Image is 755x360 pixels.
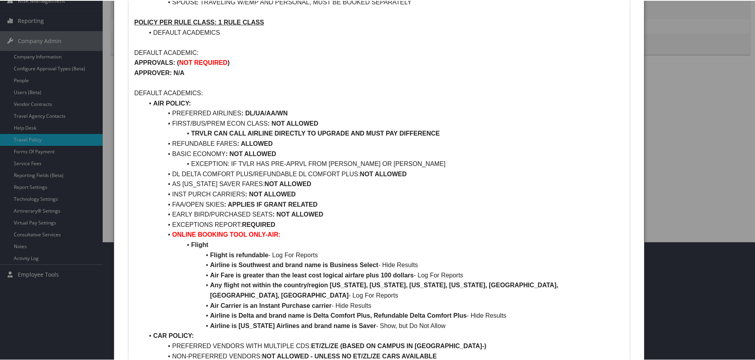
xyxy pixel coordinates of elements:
strong: Flight is refundable [210,251,269,258]
strong: Air Carrier is an Instant Purchase carrier [210,302,332,308]
li: REFUNDABLE FARES [144,138,624,148]
strong: : NOT ALLOWED [245,190,296,197]
strong: Flight [191,241,208,247]
strong: NOT ALLOWED [360,170,407,177]
strong: NOT ALLOWED [272,119,319,126]
li: BASIC ECONOMY [144,148,624,158]
strong: AIR POLICY: [153,99,191,106]
li: - Log For Reports [144,270,624,280]
li: EXCEPTIONS REPORT: [144,219,624,229]
li: - Show, but Do Not Allow [144,320,624,330]
strong: Airline is Delta and brand name is Delta Comfort Plus, Refundable Delta Comfort Plus [210,311,467,318]
p: DEFAULT ACADEMIC: [134,47,624,57]
strong: APPROVALS: [134,58,175,65]
strong: Airline is [US_STATE] Airlines and brand name is Saver [210,322,376,328]
strong: Airline is Southwest and brand name is Business Select [210,261,378,268]
u: POLICY PER RULE CLASS: 1 RULE CLASS [134,18,264,25]
li: DEFAULT ACADEMICS [144,27,624,37]
li: DL DELTA COMFORT PLUS/REFUNDABLE DL COMFORT PLUS: [144,168,624,179]
strong: NOT REQUIRED [179,58,228,65]
strong: REQUIRED [242,221,275,227]
li: - Hide Results [144,259,624,270]
strong: NOT ALLOWED - UNLESS NO ET/ZL/ZE CARS AVAILABLE [262,352,437,359]
strong: TRVLR CAN CALL AIRLINE DIRECTLY TO UPGRADE AND MUST PAY DIFFERENCE [191,129,440,136]
strong: ONLINE BOOKING TOOL ONLY-AIR: [172,230,280,237]
strong: : ALLOWED [237,139,272,146]
strong: ) [227,58,229,65]
li: - Log For Reports [144,279,624,300]
strong: : APPLIES IF GRANT RELATED [224,200,317,207]
li: EXCEPTION: IF TVLR HAS PRE-APRVL FROM [PERSON_NAME] OR [PERSON_NAME] [144,158,624,168]
li: AS [US_STATE] SAVER FARES: [144,178,624,188]
strong: ET/ZL/ZE (BASED ON CAMPUS IN [GEOGRAPHIC_DATA]-) [311,342,486,349]
strong: Air Fare is greater than the least cost logical airfare plus 100 dollars [210,271,414,278]
strong: CAR POLICY: [153,332,194,338]
li: - Hide Results [144,300,624,310]
li: FAA/OPEN SKIES [144,199,624,209]
strong: ( [177,58,179,65]
strong: : NOT ALLOWED [225,150,276,156]
strong: : [268,119,270,126]
strong: : DL/UA/AA/WN [241,109,287,116]
li: - Hide Results [144,310,624,320]
li: INST PURCH CARRIERS [144,188,624,199]
li: EARLY BIRD/PURCHASED SEATS [144,209,624,219]
strong: NOT ALLOWED [265,180,312,187]
li: - Log For Reports [144,249,624,260]
li: PREFERRED VENDORS WITH MULTIPLE CDS: [144,340,624,351]
strong: APPROVER: N/A [134,69,184,75]
strong: : NOT ALLOWED [272,210,323,217]
p: DEFAULT ACADEMICS: [134,87,624,98]
strong: Any flight not within the country/region [US_STATE], [US_STATE], [US_STATE], [US_STATE], [GEOGRAP... [210,281,560,298]
li: PREFERRED AIRLINES [144,107,624,118]
li: FIRST/BUS/PREM ECON CLASS [144,118,624,128]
